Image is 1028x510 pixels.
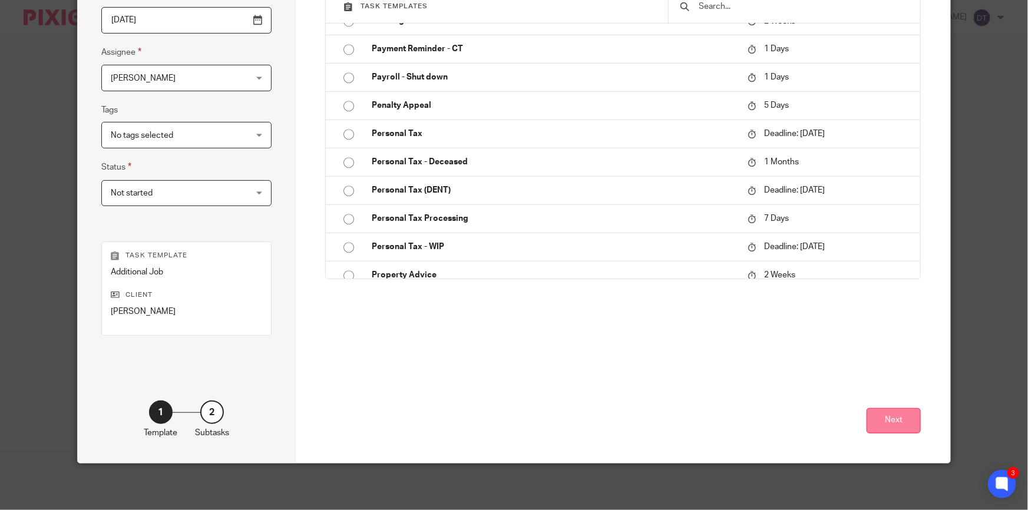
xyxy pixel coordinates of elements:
p: Penalty Appeal [372,100,736,111]
p: Payroll - Shut down [372,71,736,83]
span: Deadline: [DATE] [764,243,825,251]
p: Personal Tax - WIP [372,241,736,253]
input: Pick a date [101,7,272,34]
label: Tags [101,104,118,116]
span: 5 Days [764,101,789,110]
span: 7 Days [764,214,789,223]
span: Deadline: [DATE] [764,130,825,138]
p: Personal Tax [372,128,736,140]
p: [PERSON_NAME] [111,306,262,317]
span: Deadline: [DATE] [764,186,825,194]
span: Not started [111,189,153,197]
label: Status [101,160,131,174]
span: 1 Days [764,45,789,53]
div: 2 [200,400,224,424]
span: No tags selected [111,131,173,140]
p: Personal Tax Processing [372,213,736,224]
label: Assignee [101,45,141,59]
p: Payment Reminder - CT [372,43,736,55]
p: Template [144,427,177,439]
p: Additional Job [111,266,262,278]
p: Task template [111,251,262,260]
p: Property Advice [372,269,736,281]
div: 3 [1007,467,1019,479]
p: Personal Tax - Deceased [372,156,736,168]
span: [PERSON_NAME] [111,74,176,82]
span: Task templates [361,3,428,9]
span: 1 Days [764,73,789,81]
p: Client [111,290,262,300]
span: 1 Months [764,158,799,166]
button: Next [867,408,921,433]
span: 2 Weeks [764,271,795,279]
p: Subtasks [195,427,229,439]
div: 1 [149,400,173,424]
p: Personal Tax (DENT) [372,184,736,196]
